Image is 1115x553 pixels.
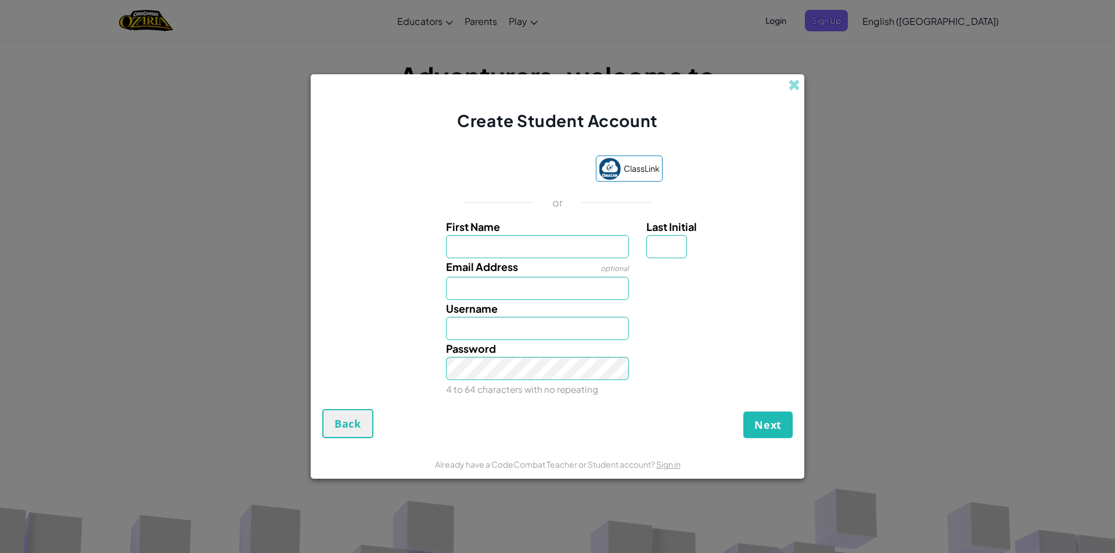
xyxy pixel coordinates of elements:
span: optional [600,264,629,273]
span: Last Initial [646,220,697,233]
span: Create Student Account [457,110,657,131]
span: Username [446,302,498,315]
p: or [552,196,563,209]
button: Back [322,409,373,438]
span: Already have a CodeCombat Teacher or Student account? [435,459,656,469]
span: ClassLink [624,160,660,177]
span: Next [754,418,782,432]
span: First Name [446,220,500,233]
small: 4 to 64 characters with no repeating [446,384,598,395]
a: Sign in [656,459,681,469]
span: Back [334,417,361,431]
img: classlink-logo-small.png [599,158,621,180]
iframe: Sign in with Google Button [447,157,590,183]
button: Next [743,411,793,438]
span: Email Address [446,260,518,273]
span: Password [446,342,496,355]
